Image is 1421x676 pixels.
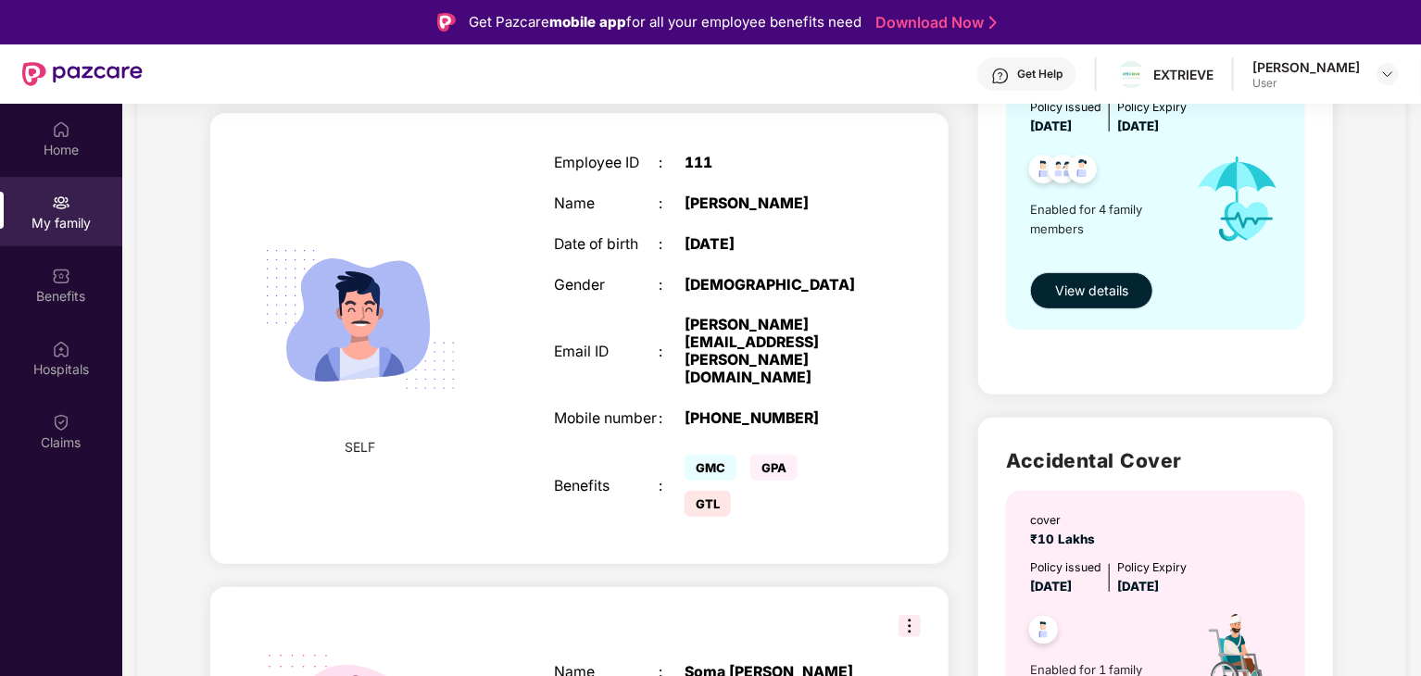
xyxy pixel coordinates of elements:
[1017,67,1063,81] div: Get Help
[52,413,70,432] img: svg+xml;base64,PHN2ZyBpZD0iQ2xhaW0iIHhtbG5zPSJodHRwOi8vd3d3LnczLm9yZy8yMDAwL3N2ZyIgd2lkdGg9IjIwIi...
[1030,272,1153,309] button: View details
[685,455,736,481] span: GMC
[1040,149,1086,194] img: svg+xml;base64,PHN2ZyB4bWxucz0iaHR0cDovL3d3dy53My5vcmcvMjAwMC9zdmciIHdpZHRoPSI0OC45MTUiIGhlaWdodD...
[685,317,868,386] div: [PERSON_NAME][EMAIL_ADDRESS][PERSON_NAME][DOMAIN_NAME]
[1060,149,1105,194] img: svg+xml;base64,PHN2ZyB4bWxucz0iaHR0cDovL3d3dy53My5vcmcvMjAwMC9zdmciIHdpZHRoPSI0OC45NDMiIGhlaWdodD...
[875,13,991,32] a: Download Now
[469,11,861,33] div: Get Pazcare for all your employee benefits need
[659,277,685,294] div: :
[554,478,659,495] div: Benefits
[1030,579,1072,594] span: [DATE]
[554,344,659,361] div: Email ID
[1117,558,1187,576] div: Policy Expiry
[1030,511,1102,529] div: cover
[659,155,685,172] div: :
[685,195,868,213] div: [PERSON_NAME]
[1179,136,1296,262] img: icon
[659,344,685,361] div: :
[1153,66,1214,83] div: EXTRIEVE
[1030,98,1101,116] div: Policy issued
[1117,579,1159,594] span: [DATE]
[52,194,70,212] img: svg+xml;base64,PHN2ZyB3aWR0aD0iMjAiIGhlaWdodD0iMjAiIHZpZXdCb3g9IjAgMCAyMCAyMCIgZmlsbD0ibm9uZSIgeG...
[554,277,659,294] div: Gender
[899,615,921,637] img: svg+xml;base64,PHN2ZyB3aWR0aD0iMzIiIGhlaWdodD0iMzIiIHZpZXdCb3g9IjAgMCAzMiAzMiIgZmlsbD0ibm9uZSIgeG...
[1380,67,1395,81] img: svg+xml;base64,PHN2ZyBpZD0iRHJvcGRvd24tMzJ4MzIiIHhtbG5zPSJodHRwOi8vd3d3LnczLm9yZy8yMDAwL3N2ZyIgd2...
[1117,119,1159,133] span: [DATE]
[554,410,659,428] div: Mobile number
[1030,558,1101,576] div: Policy issued
[1030,200,1178,238] span: Enabled for 4 family members
[437,13,456,31] img: Logo
[554,195,659,213] div: Name
[659,410,685,428] div: :
[1252,58,1360,76] div: [PERSON_NAME]
[52,340,70,358] img: svg+xml;base64,PHN2ZyBpZD0iSG9zcGl0YWxzIiB4bWxucz0iaHR0cDovL3d3dy53My5vcmcvMjAwMC9zdmciIHdpZHRoPS...
[1117,98,1187,116] div: Policy Expiry
[659,236,685,254] div: :
[1021,610,1066,656] img: svg+xml;base64,PHN2ZyB4bWxucz0iaHR0cDovL3d3dy53My5vcmcvMjAwMC9zdmciIHdpZHRoPSI0OC45NDMiIGhlaWdodD...
[346,437,376,457] span: SELF
[1030,119,1072,133] span: [DATE]
[989,13,997,32] img: Stroke
[685,277,868,294] div: [DEMOGRAPHIC_DATA]
[685,155,868,172] div: 111
[750,455,798,481] span: GPA
[52,120,70,139] img: svg+xml;base64,PHN2ZyBpZD0iSG9tZSIgeG1sbnM9Imh0dHA6Ly93d3cudzMub3JnLzIwMDAvc3ZnIiB3aWR0aD0iMjAiIG...
[554,236,659,254] div: Date of birth
[549,13,626,31] strong: mobile app
[685,410,868,428] div: [PHONE_NUMBER]
[1252,76,1360,91] div: User
[1055,281,1128,301] span: View details
[659,478,685,495] div: :
[991,67,1010,85] img: svg+xml;base64,PHN2ZyBpZD0iSGVscC0zMngzMiIgeG1sbnM9Imh0dHA6Ly93d3cudzMub3JnLzIwMDAvc3ZnIiB3aWR0aD...
[554,155,659,172] div: Employee ID
[1021,149,1066,194] img: svg+xml;base64,PHN2ZyB4bWxucz0iaHR0cDovL3d3dy53My5vcmcvMjAwMC9zdmciIHdpZHRoPSI0OC45NDMiIGhlaWdodD...
[243,202,478,437] img: svg+xml;base64,PHN2ZyB4bWxucz0iaHR0cDovL3d3dy53My5vcmcvMjAwMC9zdmciIHdpZHRoPSIyMjQiIGhlaWdodD0iMT...
[22,62,143,86] img: New Pazcare Logo
[1030,532,1102,546] span: ₹10 Lakhs
[685,491,731,517] span: GTL
[659,195,685,213] div: :
[1118,67,1145,83] img: download%20(1).png
[1006,445,1305,476] h2: Accidental Cover
[52,267,70,285] img: svg+xml;base64,PHN2ZyBpZD0iQmVuZWZpdHMiIHhtbG5zPSJodHRwOi8vd3d3LnczLm9yZy8yMDAwL3N2ZyIgd2lkdGg9Ij...
[685,236,868,254] div: [DATE]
